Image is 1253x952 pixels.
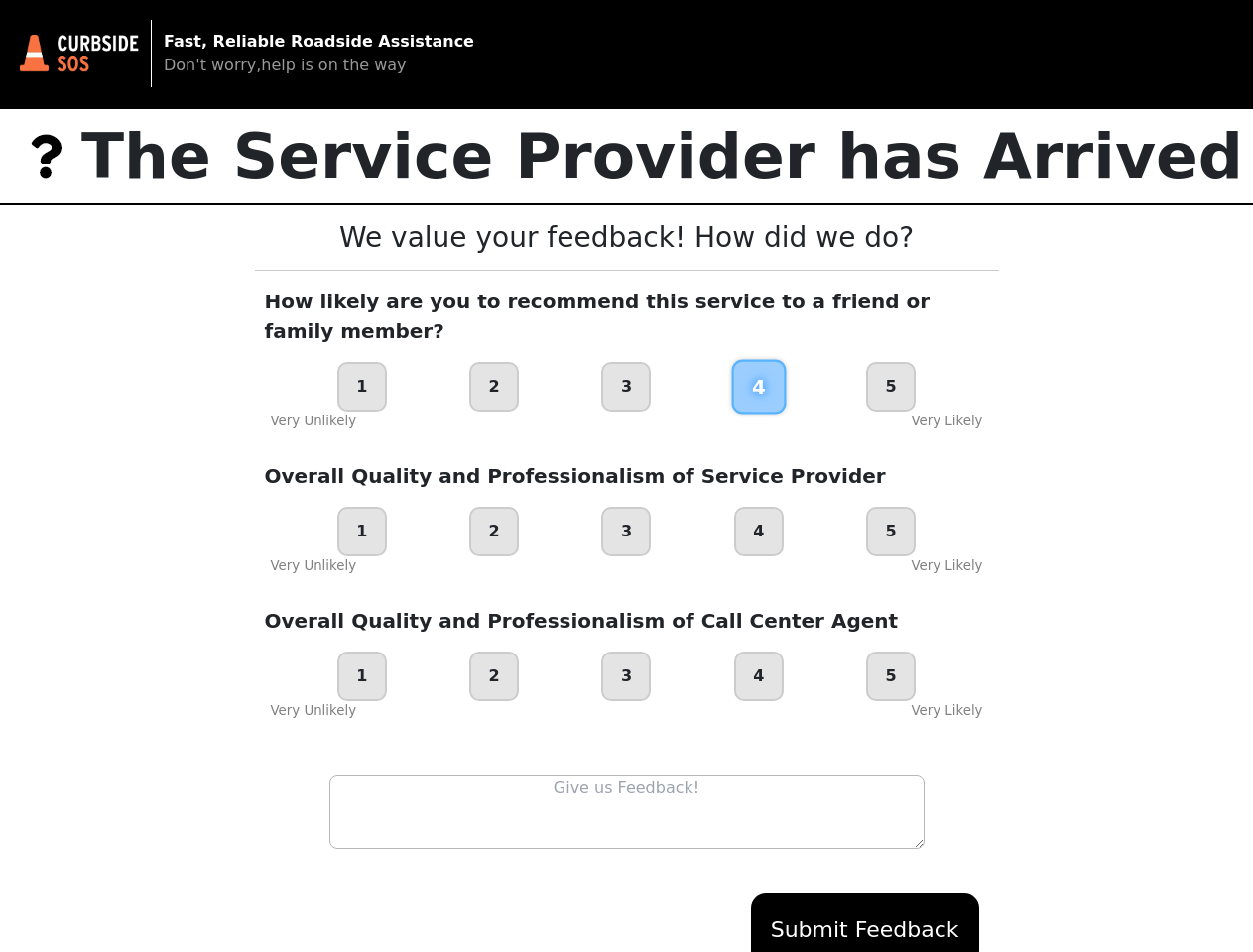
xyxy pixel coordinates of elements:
[911,412,982,431] div: Very Likely
[866,362,916,412] div: 5
[271,556,357,576] div: Very Unlikely
[337,507,387,556] div: 1
[469,362,519,412] div: 2
[911,556,982,576] div: Very Likely
[601,362,651,412] div: 3
[271,701,357,721] div: Very Unlikely
[337,362,387,412] div: 1
[81,109,1243,203] p: The Service Provider has Arrived
[164,56,407,74] span: Don't worry,help is on the way
[20,35,139,72] img: trx now logo
[271,412,357,431] div: Very Unlikely
[601,507,651,556] div: 3
[265,461,989,491] p: Overall Quality and Professionalism of Service Provider
[265,606,989,636] p: Overall Quality and Professionalism of Call Center Agent
[911,701,982,721] div: Very Likely
[469,652,519,701] div: 2
[866,507,916,556] div: 5
[265,287,989,346] p: How likely are you to recommend this service to a friend or family member?
[292,221,961,255] h3: We value your feedback! How did we do?
[164,32,474,51] strong: Fast, Reliable Roadside Assistance
[734,652,784,701] div: 4
[469,507,519,556] div: 2
[10,120,81,191] img: trx now logo
[601,652,651,701] div: 3
[337,652,387,701] div: 1
[866,652,916,701] div: 5
[731,360,786,415] div: 4
[734,507,784,556] div: 4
